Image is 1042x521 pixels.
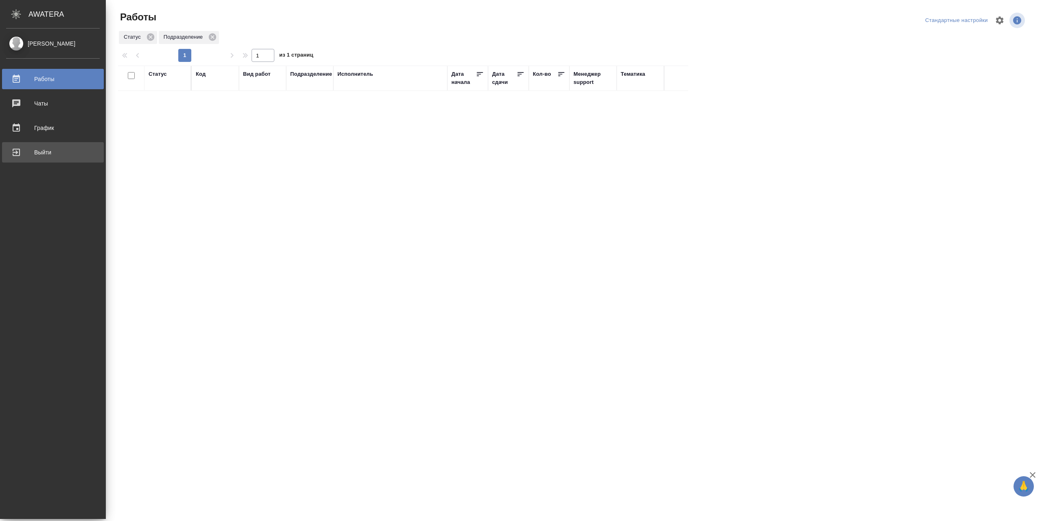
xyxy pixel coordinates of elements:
div: Выйти [6,146,100,158]
a: Выйти [2,142,104,163]
p: Статус [124,33,144,41]
div: AWATERA [28,6,106,22]
div: Дата начала [451,70,476,86]
button: 🙏 [1014,476,1034,497]
div: Вид работ [243,70,271,78]
div: Подразделение [290,70,332,78]
div: Кол-во [533,70,551,78]
div: Исполнитель [337,70,373,78]
div: split button [923,14,990,27]
a: Чаты [2,93,104,114]
div: Чаты [6,97,100,110]
div: [PERSON_NAME] [6,39,100,48]
div: Статус [149,70,167,78]
span: из 1 страниц [279,50,313,62]
div: Дата сдачи [492,70,517,86]
div: Подразделение [159,31,219,44]
div: Работы [6,73,100,85]
a: График [2,118,104,138]
div: Код [196,70,206,78]
div: Менеджер support [574,70,613,86]
span: Работы [118,11,156,24]
span: Посмотреть информацию [1009,13,1027,28]
div: Статус [119,31,157,44]
div: График [6,122,100,134]
span: Настроить таблицу [990,11,1009,30]
p: Подразделение [164,33,206,41]
span: 🙏 [1017,478,1031,495]
a: Работы [2,69,104,89]
div: Тематика [621,70,645,78]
